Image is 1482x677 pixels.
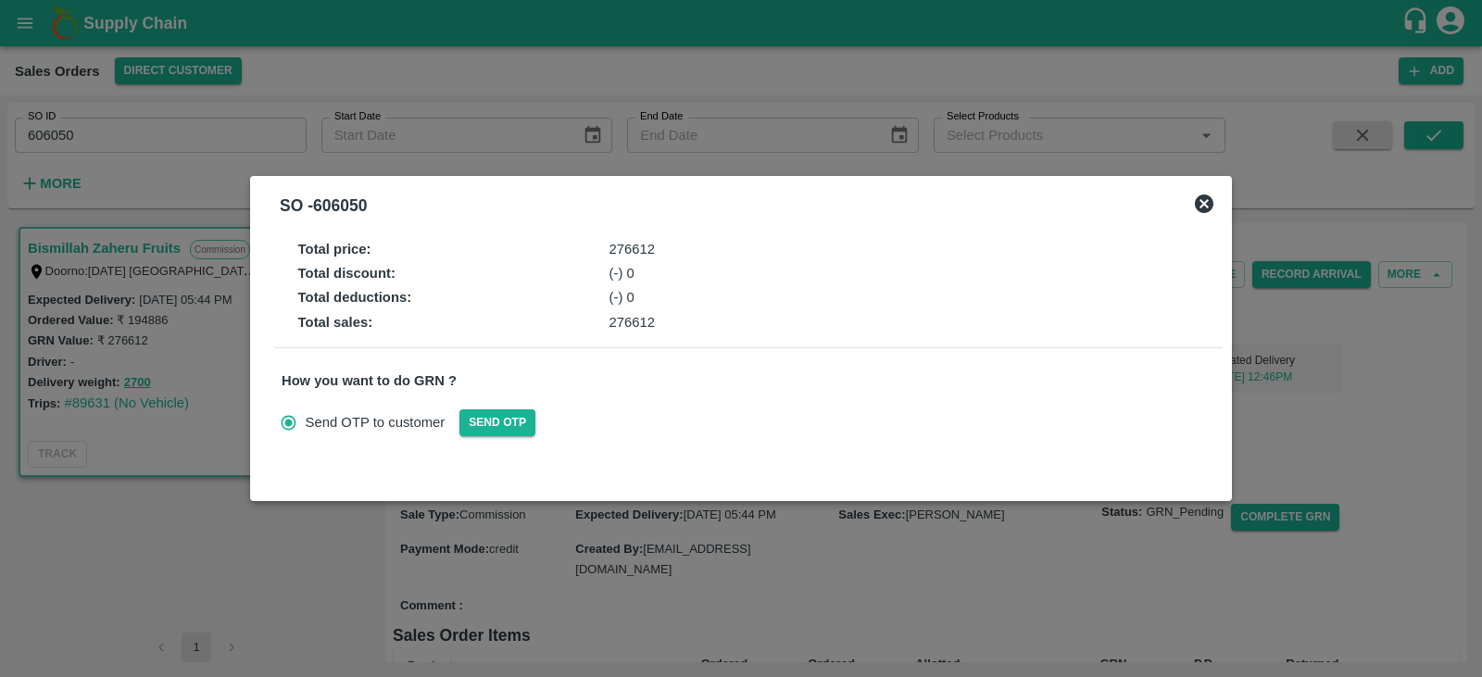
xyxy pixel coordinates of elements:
[298,266,396,281] strong: Total discount :
[609,290,634,305] span: (-) 0
[459,409,535,436] button: Send OTP
[280,193,367,219] div: SO - 606050
[282,373,457,388] strong: How you want to do GRN ?
[306,412,446,433] span: Send OTP to customer
[298,315,373,330] strong: Total sales :
[609,266,634,281] span: (-) 0
[609,242,656,257] span: 276612
[609,315,656,330] span: 276612
[298,242,371,257] strong: Total price :
[298,290,412,305] strong: Total deductions :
